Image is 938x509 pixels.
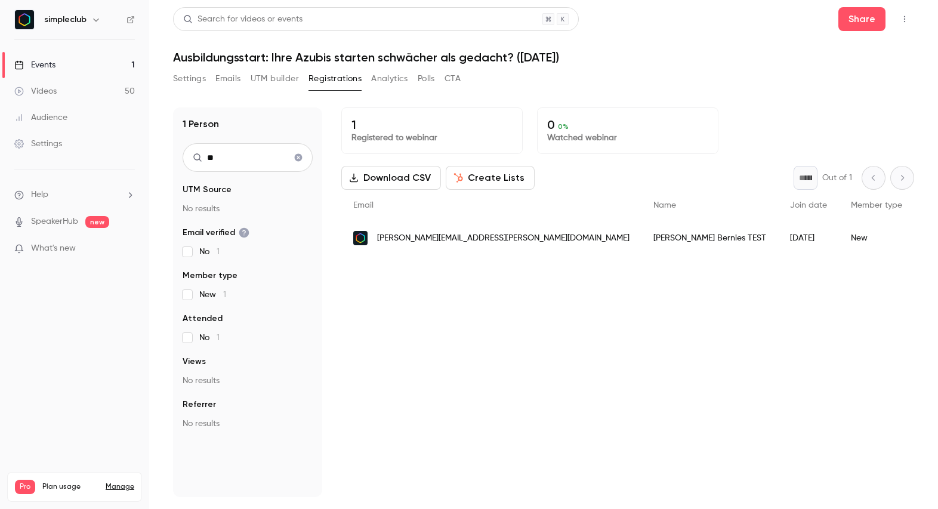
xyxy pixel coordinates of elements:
[377,232,630,245] span: [PERSON_NAME][EMAIL_ADDRESS][PERSON_NAME][DOMAIN_NAME]
[371,69,408,88] button: Analytics
[199,289,226,301] span: New
[183,313,223,325] span: Attended
[547,118,708,132] p: 0
[558,122,569,131] span: 0 %
[44,14,87,26] h6: simpleclub
[183,117,219,131] h1: 1 Person
[308,69,362,88] button: Registrations
[183,184,313,430] section: facet-groups
[838,7,885,31] button: Share
[353,201,374,209] span: Email
[446,166,535,190] button: Create Lists
[778,221,839,255] div: [DATE]
[790,201,827,209] span: Join date
[641,221,778,255] div: [PERSON_NAME] Bernies TEST
[217,334,220,342] span: 1
[351,132,513,144] p: Registered to webinar
[42,482,98,492] span: Plan usage
[351,118,513,132] p: 1
[418,69,435,88] button: Polls
[173,69,206,88] button: Settings
[341,166,441,190] button: Download CSV
[217,248,220,256] span: 1
[251,69,299,88] button: UTM builder
[14,59,55,71] div: Events
[14,112,67,124] div: Audience
[14,85,57,97] div: Videos
[183,184,232,196] span: UTM Source
[121,243,135,254] iframe: Noticeable Trigger
[14,189,135,201] li: help-dropdown-opener
[183,356,206,368] span: Views
[822,172,852,184] p: Out of 1
[445,69,461,88] button: CTA
[183,375,313,387] p: No results
[199,332,220,344] span: No
[15,10,34,29] img: simpleclub
[173,50,914,64] h1: Ausbildungsstart: Ihre Azubis starten schwächer als gedacht? ([DATE])
[14,138,62,150] div: Settings
[199,246,220,258] span: No
[183,203,313,215] p: No results
[839,221,914,255] div: New
[183,13,303,26] div: Search for videos or events
[215,69,240,88] button: Emails
[31,215,78,228] a: SpeakerHub
[31,242,76,255] span: What's new
[183,227,249,239] span: Email verified
[223,291,226,299] span: 1
[106,482,134,492] a: Manage
[31,189,48,201] span: Help
[183,418,313,430] p: No results
[15,480,35,494] span: Pro
[85,216,109,228] span: new
[653,201,676,209] span: Name
[353,231,368,245] img: simpleclub.com
[183,270,237,282] span: Member type
[183,399,216,411] span: Referrer
[547,132,708,144] p: Watched webinar
[851,201,902,209] span: Member type
[289,148,308,167] button: Clear search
